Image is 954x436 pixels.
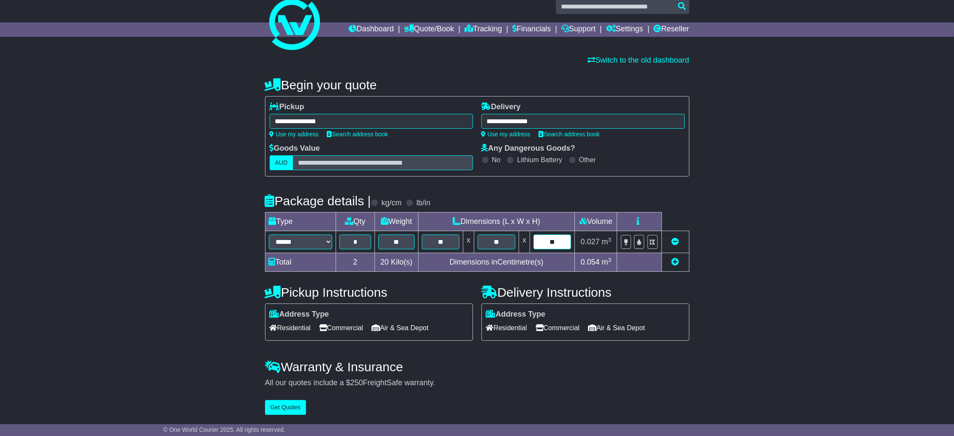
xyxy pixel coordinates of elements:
sup: 3 [608,257,612,263]
td: Weight [375,212,418,231]
span: Air & Sea Depot [372,321,429,334]
a: Support [561,22,596,37]
label: No [492,156,500,164]
div: All our quotes include a $ FreightSafe warranty. [265,378,689,388]
a: Use my address [481,131,530,138]
a: Search address book [327,131,388,138]
td: Kilo(s) [375,253,418,272]
h4: Package details | [265,194,371,208]
td: Volume [575,212,617,231]
span: Commercial [536,321,580,334]
label: Pickup [270,102,304,112]
label: Address Type [270,310,329,319]
h4: Pickup Instructions [265,285,473,299]
label: Any Dangerous Goods? [481,144,575,153]
a: Use my address [270,131,319,138]
label: Delivery [481,102,521,112]
span: m [602,258,612,266]
td: x [519,231,530,253]
span: © One World Courier 2025. All rights reserved. [163,426,285,433]
td: Type [265,212,336,231]
a: Remove this item [672,237,679,246]
a: Settings [606,22,643,37]
span: 20 [380,258,389,266]
td: 2 [336,253,375,272]
label: lb/in [416,199,430,208]
a: Reseller [653,22,689,37]
span: 0.027 [581,237,600,246]
td: Total [265,253,336,272]
a: Add new item [672,258,679,266]
a: Search address book [539,131,600,138]
sup: 3 [608,237,612,243]
a: Switch to the old dashboard [588,56,689,64]
a: Tracking [465,22,502,37]
button: Get Quotes [265,400,306,415]
h4: Warranty & Insurance [265,360,689,374]
label: AUD [270,155,293,170]
td: x [463,231,474,253]
label: Lithium Battery [517,156,562,164]
label: Goods Value [270,144,320,153]
span: Air & Sea Depot [588,321,645,334]
td: Qty [336,212,375,231]
label: kg/cm [381,199,402,208]
label: Address Type [486,310,546,319]
span: 0.054 [581,258,600,266]
td: Dimensions (L x W x H) [418,212,575,231]
span: m [602,237,612,246]
td: Dimensions in Centimetre(s) [418,253,575,272]
h4: Delivery Instructions [481,285,689,299]
label: Other [579,156,596,164]
span: Residential [486,321,527,334]
a: Financials [512,22,551,37]
a: Quote/Book [404,22,454,37]
span: Residential [270,321,311,334]
span: Commercial [319,321,363,334]
h4: Begin your quote [265,78,689,92]
a: Dashboard [349,22,394,37]
span: 250 [350,378,363,387]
